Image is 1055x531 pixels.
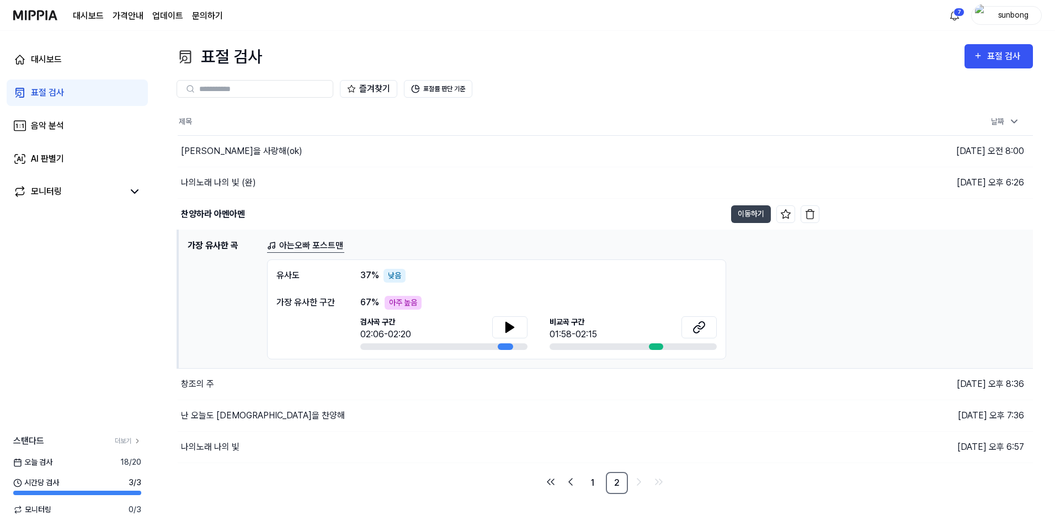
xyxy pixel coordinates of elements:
div: 가장 유사한 구간 [276,296,338,309]
div: 대시보드 [31,53,62,66]
td: [DATE] 오후 8:36 [819,368,1033,400]
a: AI 판별기 [7,146,148,172]
a: 더보기 [115,436,141,446]
td: [DATE] 오전 8:00 [819,135,1033,167]
div: AI 판별기 [31,152,64,166]
div: 나의노래 나의 빛 [181,440,239,454]
a: 문의하기 [192,9,223,23]
img: profile [975,4,988,26]
div: sunbong [992,9,1035,21]
div: 표절 검사 [177,44,262,69]
button: 표절률 판단 기준 [404,80,472,98]
button: 이동하기 [731,205,771,223]
td: [DATE] 오후 7:36 [819,400,1033,431]
td: [DATE] 오후 4:57 [819,198,1033,230]
div: 낮음 [383,269,406,283]
span: 스탠다드 [13,434,44,448]
a: Go to first page [542,473,560,491]
a: 대시보드 [73,9,104,23]
button: 표절 검사 [965,44,1033,68]
div: 표절 검사 [987,49,1024,63]
img: delete [804,209,816,220]
span: 0 / 3 [129,504,141,516]
div: [PERSON_NAME]을 사랑해(ok) [181,145,302,158]
button: 즐겨찾기 [340,80,397,98]
div: 창조의 주 [181,378,214,391]
a: 2 [606,472,628,494]
div: 02:06-02:20 [360,328,411,341]
span: 3 / 3 [129,477,141,488]
div: 날짜 [987,113,1024,131]
a: 1 [582,472,604,494]
a: Go to last page [650,473,668,491]
a: 업데이트 [152,9,183,23]
button: profilesunbong [971,6,1042,25]
span: 67 % [360,296,379,309]
span: 오늘 검사 [13,456,52,468]
a: 대시보드 [7,46,148,73]
span: 시간당 검사 [13,477,59,488]
a: 아는오빠 포스트맨 [267,239,344,253]
div: 음악 분석 [31,119,64,132]
a: 음악 분석 [7,113,148,139]
div: 표절 검사 [31,86,64,99]
span: 검사곡 구간 [360,316,411,328]
button: 가격안내 [113,9,143,23]
h1: 가장 유사한 곡 [188,239,258,359]
a: Go to previous page [562,473,579,491]
span: 비교곡 구간 [550,316,597,328]
td: [DATE] 오후 6:57 [819,431,1033,463]
div: 나의노래 나의 빛 (완) [181,176,256,189]
span: 모니터링 [13,504,51,516]
button: 알림7 [946,7,963,24]
img: 알림 [948,9,961,22]
span: 18 / 20 [120,456,141,468]
div: 난 오늘도 [DEMOGRAPHIC_DATA]을 찬양해 [181,409,345,422]
div: 유사도 [276,269,338,283]
td: [DATE] 오후 6:26 [819,167,1033,198]
div: 7 [953,8,965,17]
div: 모니터링 [31,185,62,198]
a: Go to next page [630,473,648,491]
th: 제목 [178,109,819,135]
div: 아주 높음 [385,296,422,310]
a: 표절 검사 [7,79,148,106]
a: 모니터링 [13,185,124,198]
div: 찬양하라 아멘아멘 [181,208,245,221]
nav: pagination [177,472,1033,494]
div: 01:58-02:15 [550,328,597,341]
span: 37 % [360,269,379,282]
